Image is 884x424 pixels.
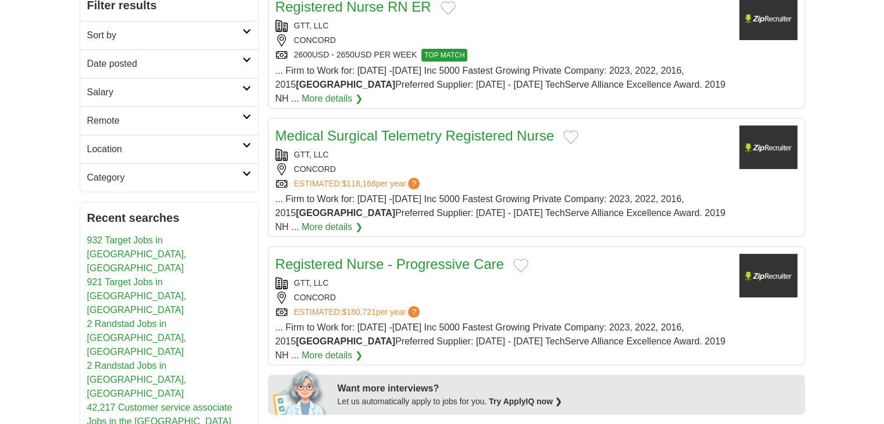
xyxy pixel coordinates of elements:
[294,306,423,318] a: ESTIMATED:$180,721per year?
[296,336,395,346] strong: [GEOGRAPHIC_DATA]
[275,322,726,360] span: ... Firm to Work for: [DATE] -[DATE] Inc 5000 Fastest Growing Private Company: 2023, 2022, 2016, ...
[302,348,363,362] a: More details ❯
[87,171,242,185] h2: Category
[296,80,395,89] strong: [GEOGRAPHIC_DATA]
[489,397,562,406] a: Try ApplyIQ now ❯
[87,361,187,398] a: 2 Randstad Jobs in [GEOGRAPHIC_DATA], [GEOGRAPHIC_DATA]
[302,220,363,234] a: More details ❯
[80,106,258,135] a: Remote
[275,66,726,103] span: ... Firm to Work for: [DATE] -[DATE] Inc 5000 Fastest Growing Private Company: 2023, 2022, 2016, ...
[80,21,258,49] a: Sort by
[338,382,798,396] div: Want more interviews?
[87,85,242,99] h2: Salary
[275,20,730,32] div: GTT, LLC
[338,396,798,408] div: Let us automatically apply to jobs for you.
[342,179,375,188] span: $118,166
[441,1,456,15] button: Add to favorite jobs
[739,125,797,169] img: Company logo
[80,135,258,163] a: Location
[563,130,578,144] button: Add to favorite jobs
[87,28,242,42] h2: Sort by
[87,277,187,315] a: 921 Target Jobs in [GEOGRAPHIC_DATA], [GEOGRAPHIC_DATA]
[275,149,730,161] div: GTT, LLC
[739,254,797,297] img: Company logo
[294,178,423,190] a: ESTIMATED:$118,166per year?
[408,306,420,318] span: ?
[342,307,375,317] span: $180,721
[80,163,258,192] a: Category
[87,319,187,357] a: 2 Randstad Jobs in [GEOGRAPHIC_DATA], [GEOGRAPHIC_DATA]
[275,128,554,143] a: Medical Surgical Telemetry Registered Nurse
[513,258,528,272] button: Add to favorite jobs
[275,256,504,272] a: Registered Nurse - Progressive Care
[273,368,329,415] img: apply-iq-scientist.png
[296,208,395,218] strong: [GEOGRAPHIC_DATA]
[275,194,726,232] span: ... Firm to Work for: [DATE] -[DATE] Inc 5000 Fastest Growing Private Company: 2023, 2022, 2016, ...
[275,49,730,62] div: 2600USD - 2650USD PER WEEK
[87,209,251,227] h2: Recent searches
[80,49,258,78] a: Date posted
[421,49,467,62] span: TOP MATCH
[408,178,420,189] span: ?
[275,292,730,304] div: CONCORD
[275,163,730,175] div: CONCORD
[275,277,730,289] div: GTT, LLC
[275,34,730,46] div: CONCORD
[87,142,242,156] h2: Location
[302,92,363,106] a: More details ❯
[87,235,187,273] a: 932 Target Jobs in [GEOGRAPHIC_DATA], [GEOGRAPHIC_DATA]
[87,114,242,128] h2: Remote
[87,57,242,71] h2: Date posted
[80,78,258,106] a: Salary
